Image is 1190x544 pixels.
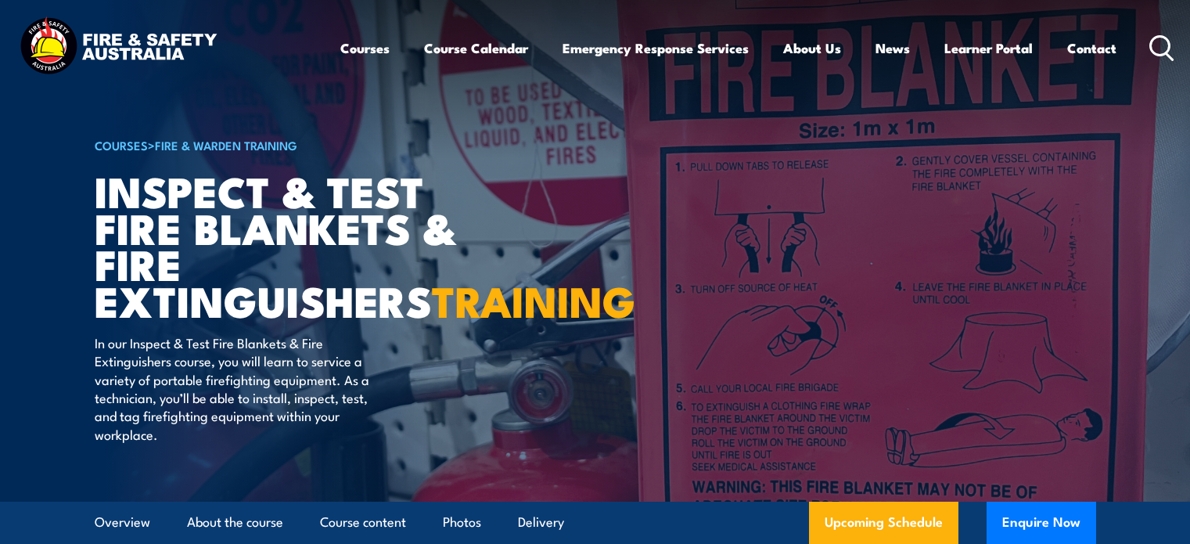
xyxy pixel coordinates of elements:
[424,27,528,69] a: Course Calendar
[187,502,283,543] a: About the course
[944,27,1033,69] a: Learner Portal
[809,502,958,544] a: Upcoming Schedule
[95,172,481,319] h1: Inspect & Test Fire Blankets & Fire Extinguishers
[155,136,297,153] a: Fire & Warden Training
[987,502,1096,544] button: Enquire Now
[443,502,481,543] a: Photos
[95,135,481,154] h6: >
[95,333,380,443] p: In our Inspect & Test Fire Blankets & Fire Extinguishers course, you will learn to service a vari...
[432,267,635,332] strong: TRAINING
[340,27,390,69] a: Courses
[783,27,841,69] a: About Us
[1067,27,1116,69] a: Contact
[95,136,148,153] a: COURSES
[518,502,564,543] a: Delivery
[95,502,150,543] a: Overview
[875,27,910,69] a: News
[563,27,749,69] a: Emergency Response Services
[320,502,406,543] a: Course content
